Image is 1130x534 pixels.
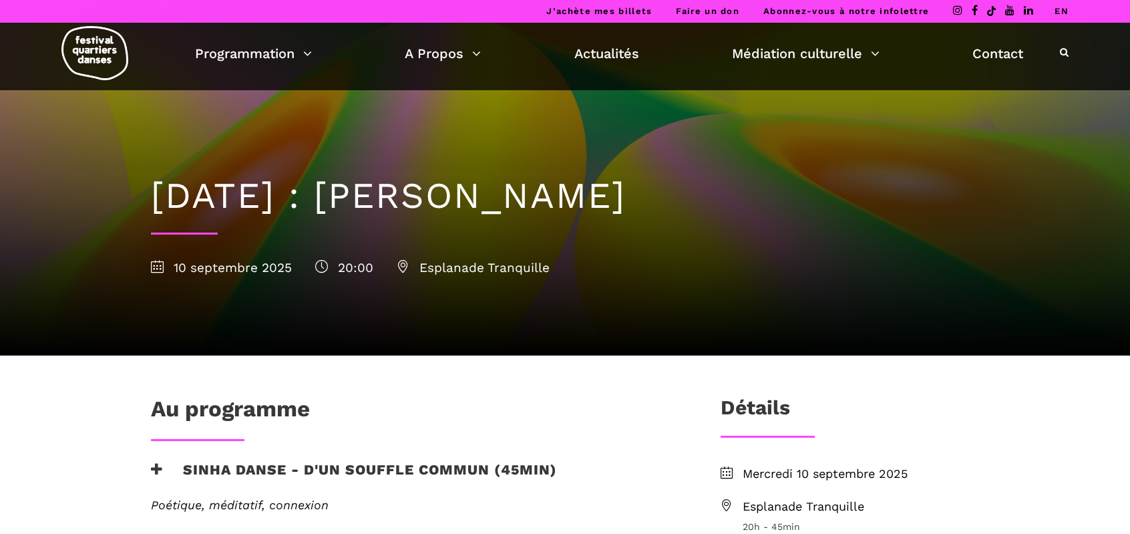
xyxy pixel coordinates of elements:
[405,42,481,65] a: A Propos
[574,42,639,65] a: Actualités
[151,461,557,495] h3: Sinha Danse - D'un souffle commun (45min)
[1055,6,1069,16] a: EN
[151,260,292,275] span: 10 septembre 2025
[397,260,550,275] span: Esplanade Tranquille
[721,396,790,429] h3: Détails
[763,6,929,16] a: Abonnez-vous à notre infolettre
[743,464,979,484] span: Mercredi 10 septembre 2025
[151,498,329,512] em: Poétique, méditatif, connexion
[676,6,739,16] a: Faire un don
[743,497,979,517] span: Esplanade Tranquille
[972,42,1023,65] a: Contact
[151,396,310,429] h1: Au programme
[546,6,652,16] a: J’achète mes billets
[743,519,979,534] span: 20h - 45min
[151,174,979,218] h1: [DATE] : [PERSON_NAME]
[61,26,128,80] img: logo-fqd-med
[315,260,373,275] span: 20:00
[195,42,312,65] a: Programmation
[732,42,880,65] a: Médiation culturelle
